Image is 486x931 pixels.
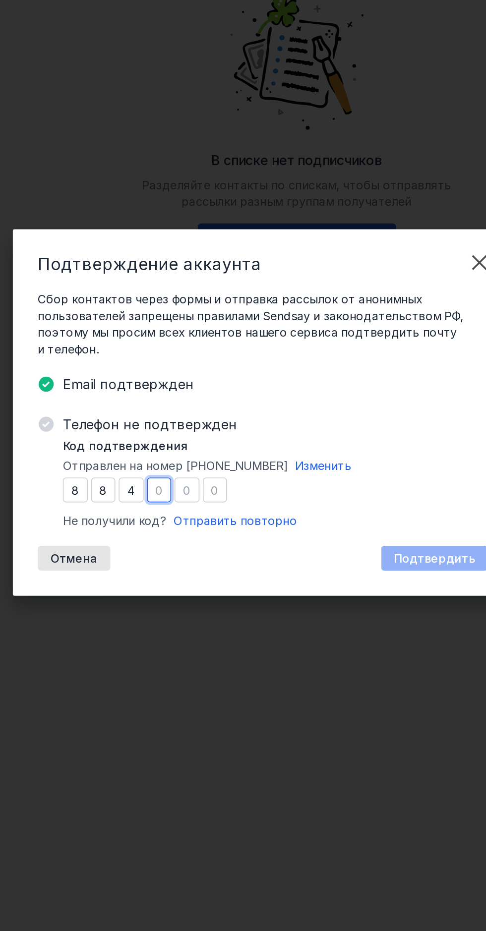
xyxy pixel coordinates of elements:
span: Подтверждение аккаунта [109,371,242,383]
span: Отправить повторно [190,525,263,534]
span: Изменить [262,493,296,501]
span: Сбор контактов через формы и отправка рассылок от анонимных пользователей запрещены правилами Sen... [109,393,377,433]
span: Отмена [117,548,145,557]
button: Отправить повторно [190,525,263,535]
span: Email подтвержден [124,443,377,455]
input: 0 [124,504,139,519]
span: Телефон не подтвержден [124,466,377,478]
button: Изменить [262,492,296,502]
input: 0 [141,504,156,519]
input: 0 [207,504,222,519]
input: 0 [174,504,189,519]
button: Отмена [109,545,152,560]
input: 0 [190,504,205,519]
span: Отправлен на номер [PHONE_NUMBER] [124,492,258,502]
span: Код подтверждения [124,480,199,490]
span: Не получили код? [124,525,186,535]
input: 0 [157,504,172,519]
div: 1 [22,6,34,17]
